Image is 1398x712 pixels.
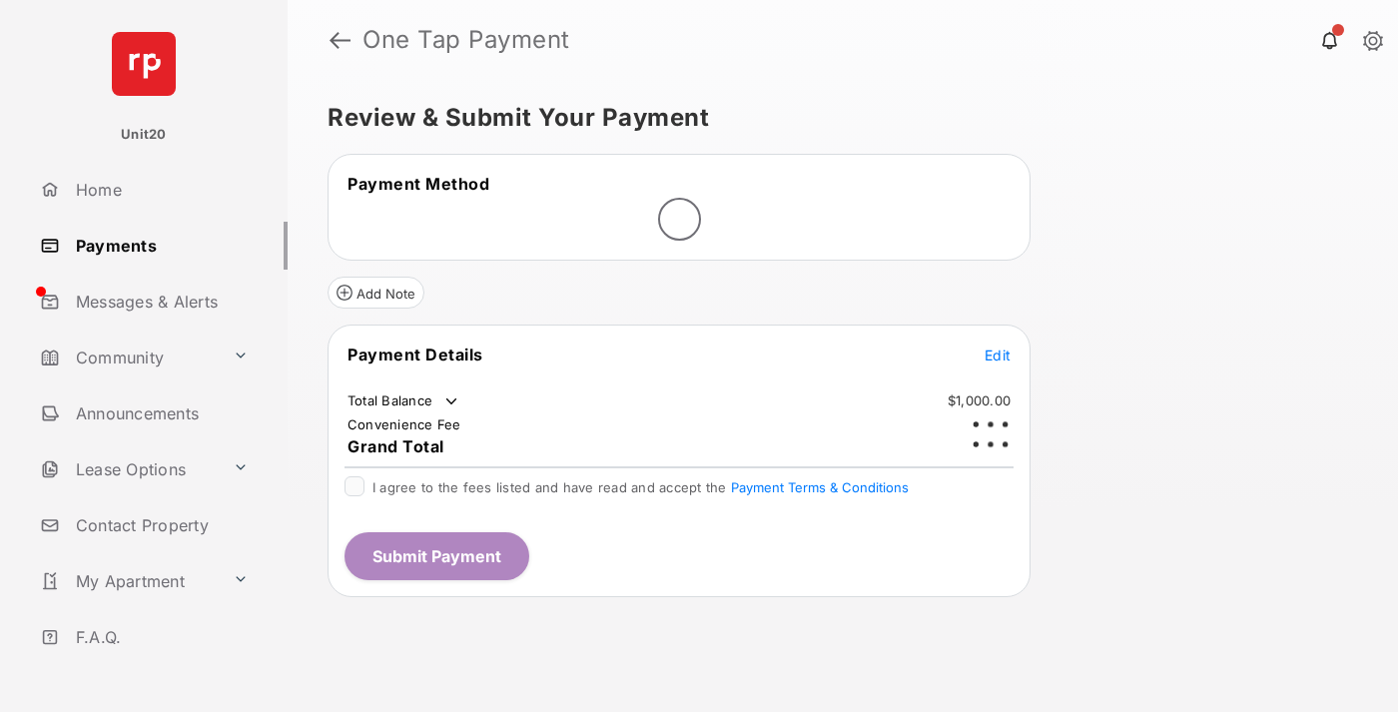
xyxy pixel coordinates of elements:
[347,391,461,411] td: Total Balance
[372,479,909,495] span: I agree to the fees listed and have read and accept the
[32,166,288,214] a: Home
[345,532,529,580] button: Submit Payment
[985,345,1011,364] button: Edit
[32,613,288,661] a: F.A.Q.
[32,501,288,549] a: Contact Property
[348,436,444,456] span: Grand Total
[32,557,225,605] a: My Apartment
[328,277,424,309] button: Add Note
[32,389,288,437] a: Announcements
[121,125,167,145] p: Unit20
[32,278,288,326] a: Messages & Alerts
[112,32,176,96] img: svg+xml;base64,PHN2ZyB4bWxucz0iaHR0cDovL3d3dy53My5vcmcvMjAwMC9zdmciIHdpZHRoPSI2NCIgaGVpZ2h0PSI2NC...
[362,28,570,52] strong: One Tap Payment
[328,106,1342,130] h5: Review & Submit Your Payment
[985,347,1011,363] span: Edit
[348,345,483,364] span: Payment Details
[348,174,489,194] span: Payment Method
[947,391,1012,409] td: $1,000.00
[731,479,909,495] button: I agree to the fees listed and have read and accept the
[32,445,225,493] a: Lease Options
[32,334,225,381] a: Community
[32,222,288,270] a: Payments
[347,415,462,433] td: Convenience Fee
